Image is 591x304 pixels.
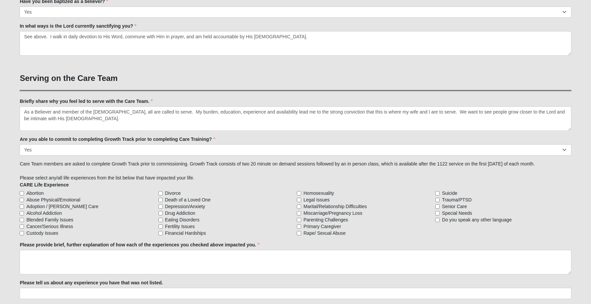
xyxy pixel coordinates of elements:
span: Drug Addiction [165,210,195,216]
input: Eating Disorders [158,218,163,222]
input: Senior Care [435,204,440,209]
input: Special Needs [435,211,440,215]
textarea: As a Believer and member of the [DEMOGRAPHIC_DATA], all are called to serve. My burden, education... [20,106,571,131]
span: Primary Caregiver [303,223,341,230]
input: Do you speak any other language [435,218,440,222]
span: Marital/Relationship Difficulties [303,203,367,210]
span: Adoption / [PERSON_NAME] Care [26,203,98,210]
span: Special Needs [442,210,472,216]
input: Fertility Issues [158,224,163,229]
input: Marital/Relationship Difficulties [297,204,301,209]
input: Financial Hardships [158,231,163,235]
input: Primary Caregiver [297,224,301,229]
input: Rape/ Sexual Abuse [297,231,301,235]
label: Are you able to commit to completing Growth Track prior to completing Care Training? [20,136,215,143]
label: Please provide brief, further explanation of how each of the experiences you checked above impact... [20,241,259,248]
span: Do you speak any other language [442,216,511,223]
h3: Serving on the Care Team [20,74,571,83]
span: Abuse Physical/Emotional [26,196,80,203]
label: Briefly share why you feel led to serve with the Care Team. [20,98,153,105]
span: Financial Hardships [165,230,206,236]
span: Fertility Issues [165,223,195,230]
span: Abortion [26,190,44,196]
input: Parenting Challenges [297,218,301,222]
span: Parenting Challenges [303,216,348,223]
input: Drug Addiction [158,211,163,215]
span: Divorce [165,190,181,196]
input: Homosexuality [297,191,301,195]
input: Miscarriage/Pregnancy Loss [297,211,301,215]
input: Blended Family Issues [20,218,24,222]
input: Legal Issues [297,198,301,202]
span: Senior Care [442,203,467,210]
input: Suicide [435,191,440,195]
textarea: See above. I walk in daily devotion to His Word, commune with Him in prayer, and am held accounta... [20,31,571,56]
input: Abuse Physical/Emotional [20,198,24,202]
span: Eating Disorders [165,216,200,223]
span: Trauma/PTSD [442,196,472,203]
span: Death of a Loved One [165,196,211,203]
input: Adoption / [PERSON_NAME] Care [20,204,24,209]
input: Depression/Anxiety [158,204,163,209]
input: Death of a Loved One [158,198,163,202]
span: Blended Family Issues [26,216,73,223]
span: Cancer/Serious Illness [26,223,73,230]
input: Abortion [20,191,24,195]
span: Miscarriage/Pregnancy Loss [303,210,362,216]
input: Alcohol Addiction [20,211,24,215]
input: Trauma/PTSD [435,198,440,202]
input: Cancer/Serious Illness [20,224,24,229]
label: CARE Life Experience [20,181,69,188]
span: Suicide [442,190,457,196]
span: Depression/Anxiety [165,203,205,210]
span: Alcohol Addiction [26,210,62,216]
input: Custody Issues [20,231,24,235]
span: Homosexuality [303,190,334,196]
label: In what ways is the Lord currently sanctifying you? [20,23,136,29]
label: Please tell us about any experience you have that was not listed. [20,279,163,286]
span: Custody Issues [26,230,58,236]
input: Divorce [158,191,163,195]
span: Legal Issues [303,196,330,203]
span: Rape/ Sexual Abuse [303,230,346,236]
